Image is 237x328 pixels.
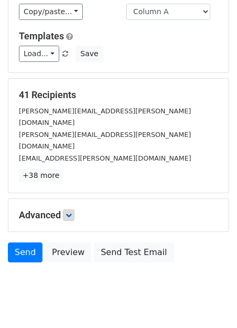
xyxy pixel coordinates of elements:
[19,209,218,221] h5: Advanced
[19,131,191,151] small: [PERSON_NAME][EMAIL_ADDRESS][PERSON_NAME][DOMAIN_NAME]
[94,242,174,262] a: Send Test Email
[19,30,64,41] a: Templates
[185,278,237,328] iframe: Chat Widget
[19,154,191,162] small: [EMAIL_ADDRESS][PERSON_NAME][DOMAIN_NAME]
[19,89,218,101] h5: 41 Recipients
[19,169,63,182] a: +38 more
[45,242,91,262] a: Preview
[76,46,103,62] button: Save
[19,46,59,62] a: Load...
[8,242,42,262] a: Send
[19,107,191,127] small: [PERSON_NAME][EMAIL_ADDRESS][PERSON_NAME][DOMAIN_NAME]
[19,4,83,20] a: Copy/paste...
